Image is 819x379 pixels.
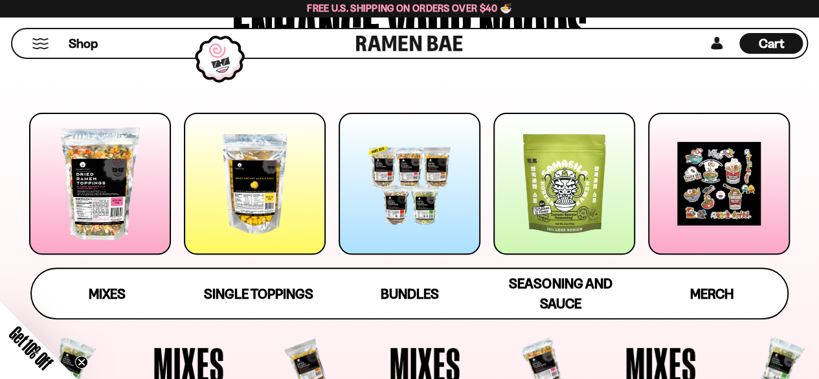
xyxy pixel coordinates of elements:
[739,29,803,58] div: Cart
[636,269,787,318] a: Merch
[32,38,49,49] button: Mobile Menu Trigger
[6,323,56,373] span: Get 10% Off
[485,269,636,318] a: Seasoning and Sauce
[32,269,183,318] a: Mixes
[183,269,334,318] a: Single Toppings
[509,275,612,312] span: Seasoning and Sauce
[380,286,438,302] span: Bundles
[69,33,98,54] a: Shop
[75,356,88,369] button: Close teaser
[307,2,512,14] span: Free U.S. Shipping on Orders over $40 🍜
[69,35,98,52] span: Shop
[89,286,126,302] span: Mixes
[759,36,784,51] span: Cart
[204,286,313,302] span: Single Toppings
[690,286,734,302] span: Merch
[334,269,485,318] a: Bundles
